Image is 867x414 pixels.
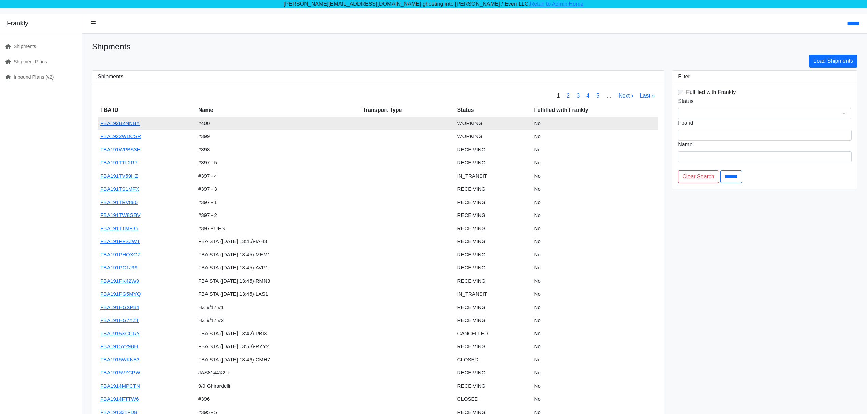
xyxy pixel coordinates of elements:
td: No [531,248,658,262]
td: #397 - 5 [196,156,360,169]
td: #397 - 1 [196,196,360,209]
label: Fba id [678,119,693,127]
td: FBA STA ([DATE] 13:42)-PBI3 [196,327,360,340]
td: No [531,209,658,222]
a: 5 [596,93,599,99]
td: WORKING [455,117,531,130]
td: RECEIVING [455,222,531,235]
td: #398 [196,143,360,157]
a: FBA1914FTTW6 [100,396,139,402]
td: No [531,222,658,235]
td: CANCELLED [455,327,531,340]
a: FBA1914MPCTN [100,383,140,389]
td: FBA STA ([DATE] 13:45)-RMN3 [196,275,360,288]
td: HZ 9/17 #1 [196,301,360,314]
a: FBA191PG1J99 [100,265,137,270]
a: FBA1915XCGRY [100,330,140,336]
td: CLOSED [455,393,531,406]
td: No [531,380,658,393]
td: No [531,314,658,327]
h3: Filter [678,73,852,80]
td: No [531,353,658,367]
a: FBA192BZNNBY [100,120,140,126]
td: No [531,340,658,353]
a: FBA1915Y29BH [100,343,138,349]
td: No [531,143,658,157]
td: FBA STA ([DATE] 13:45)-LAS1 [196,287,360,301]
th: Transport Type [360,103,455,117]
td: #397 - 3 [196,182,360,196]
a: FBA191TS1MFX [100,186,139,192]
td: RECEIVING [455,143,531,157]
td: No [531,196,658,209]
td: RECEIVING [455,314,531,327]
a: Next › [619,93,633,99]
td: RECEIVING [455,156,531,169]
td: RECEIVING [455,196,531,209]
td: RECEIVING [455,209,531,222]
td: 9/9 Ghirardelli [196,380,360,393]
td: IN_TRANSIT [455,169,531,183]
label: Status [678,97,693,105]
td: FBA STA ([DATE] 13:45)-AVP1 [196,261,360,275]
td: FBA STA ([DATE] 13:45)-IAH3 [196,235,360,248]
td: No [531,275,658,288]
a: FBA191TTMF35 [100,225,138,231]
td: No [531,327,658,340]
td: RECEIVING [455,366,531,380]
a: Load Shipments [809,55,857,68]
td: No [531,235,658,248]
label: Fulfilled with Frankly [686,88,736,97]
a: FBA191PK42W9 [100,278,139,284]
a: FBA191HG7YZT [100,317,139,323]
td: IN_TRANSIT [455,287,531,301]
td: #397 - 2 [196,209,360,222]
a: 4 [586,93,589,99]
td: RECEIVING [455,182,531,196]
a: Clear Search [678,170,719,183]
td: #397 - 4 [196,169,360,183]
a: FBA191WPBS3H [100,147,141,152]
h3: Shipments [98,73,658,80]
a: FBA191HGXP84 [100,304,139,310]
a: FBA191TTL2R7 [100,160,137,165]
nav: pager [553,88,658,103]
td: No [531,261,658,275]
td: RECEIVING [455,275,531,288]
td: No [531,130,658,143]
span: … [603,88,615,103]
td: RECEIVING [455,235,531,248]
td: FBA STA ([DATE] 13:46)-CMH7 [196,353,360,367]
a: FBA191PFSZWT [100,238,140,244]
td: RECEIVING [455,261,531,275]
td: No [531,287,658,301]
td: HZ 9/17 #2 [196,314,360,327]
td: RECEIVING [455,301,531,314]
a: FBA191TRV880 [100,199,138,205]
td: No [531,169,658,183]
td: CLOSED [455,353,531,367]
td: RECEIVING [455,380,531,393]
th: Name [196,103,360,117]
td: WORKING [455,130,531,143]
h1: Shipments [92,42,857,52]
td: No [531,117,658,130]
a: FBA191TV59HZ [100,173,138,179]
td: No [531,366,658,380]
a: FBA191TW8GBV [100,212,141,218]
td: RECEIVING [455,340,531,353]
th: Fulfilled with Frankly [531,103,658,117]
td: FBA STA ([DATE] 13:53)-RYY2 [196,340,360,353]
a: Last » [640,93,655,99]
a: Retun to Admin Home [530,1,584,7]
th: Status [455,103,531,117]
td: #400 [196,117,360,130]
td: No [531,301,658,314]
td: No [531,156,658,169]
a: FBA191PHQXGZ [100,252,141,257]
td: JAS8144X2 + [196,366,360,380]
a: FBA191PG5MYQ [100,291,141,297]
a: 2 [567,93,570,99]
td: #397 - UPS [196,222,360,235]
a: FBA1922WDCSR [100,133,141,139]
